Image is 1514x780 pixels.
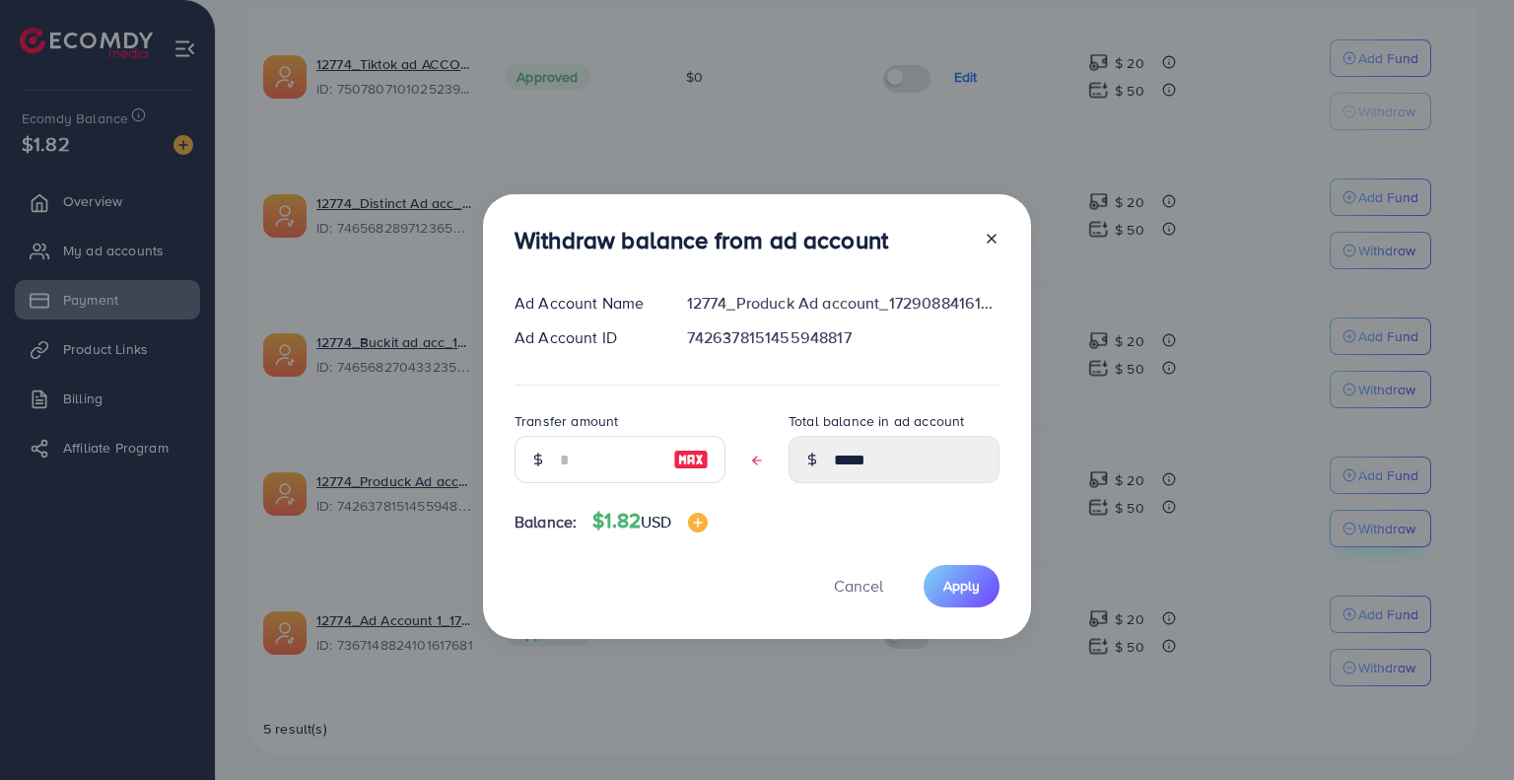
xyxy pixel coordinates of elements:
img: image [688,513,708,532]
span: Cancel [834,575,883,597]
label: Transfer amount [515,411,618,431]
span: USD [641,511,671,532]
h4: $1.82 [592,509,707,533]
button: Apply [924,565,999,607]
h3: Withdraw balance from ad account [515,226,888,254]
div: 7426378151455948817 [671,326,1015,349]
span: Apply [943,576,980,596]
span: Balance: [515,511,577,533]
div: Ad Account Name [499,292,671,315]
div: Ad Account ID [499,326,671,349]
img: image [673,448,709,471]
button: Cancel [809,565,908,607]
label: Total balance in ad account [789,411,964,431]
iframe: Chat [1430,691,1499,765]
div: 12774_Produck Ad account_1729088416169 [671,292,1015,315]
